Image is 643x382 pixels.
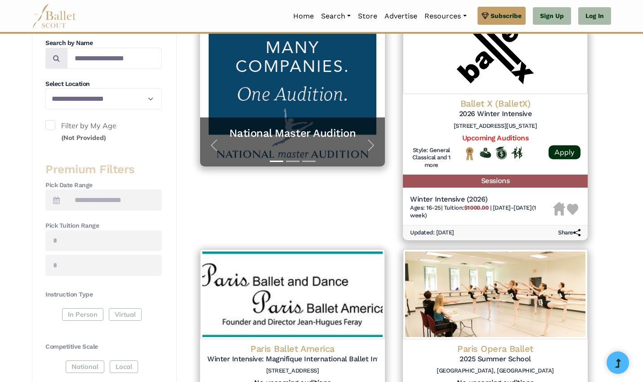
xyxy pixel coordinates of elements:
button: Slide 1 [270,156,283,166]
h4: Pick Tuition Range [45,221,162,230]
h6: | | [410,204,553,220]
h5: Winter Intensive: Magnifique International Ballet Intensive [207,355,378,364]
button: Slide 2 [286,156,299,166]
a: Resources [421,7,470,26]
label: Filter by My Age [45,120,162,143]
a: Subscribe [478,7,526,25]
h5: Winter Intensive (2026) [410,195,553,204]
h4: Instruction Type [45,290,162,299]
img: gem.svg [482,11,489,21]
a: Advertise [381,7,421,26]
span: Tuition: [444,204,490,211]
h4: Search by Name [45,39,162,48]
h3: Premium Filters [45,162,162,177]
h5: 2026 Winter Intensive [410,109,580,119]
input: Search by names... [67,48,162,69]
img: Heart [567,204,578,215]
h4: Pick Date Range [45,181,162,190]
h4: Select Location [45,80,162,89]
img: Offers Scholarship [496,147,507,159]
h6: Share [558,229,580,237]
a: Store [354,7,381,26]
h6: [GEOGRAPHIC_DATA], [GEOGRAPHIC_DATA] [410,367,580,375]
a: Log In [578,7,611,25]
img: Logo [403,4,588,94]
button: Slide 3 [302,156,316,166]
img: Logo [200,249,385,339]
h6: [STREET_ADDRESS][US_STATE] [410,122,580,130]
img: Housing Unavailable [553,202,565,216]
a: Search [317,7,354,26]
h6: Updated: [DATE] [410,229,454,237]
small: (Not Provided) [61,134,106,142]
h6: [STREET_ADDRESS] [207,367,378,375]
b: $1000.00 [464,204,488,211]
h6: Style: General Classical and 1 more [410,147,453,170]
a: National Master Audition [209,126,376,140]
a: Upcoming Auditions [462,134,528,142]
a: Sign Up [533,7,571,25]
h5: Sessions [403,175,588,188]
h4: Competitive Scale [45,342,162,351]
img: Logo [403,249,588,339]
h4: Paris Ballet America [207,343,378,355]
a: Apply [549,145,580,159]
img: In Person [511,147,522,158]
h5: 2025 Summer School [410,355,580,364]
img: Offers Financial Aid [480,148,491,157]
a: Home [290,7,317,26]
h4: Paris Opera Ballet [410,343,580,355]
span: Ages: 16-25 [410,204,441,211]
span: [DATE]-[DATE] (1 week) [410,204,536,219]
span: Subscribe [491,11,522,21]
h4: Ballet X (BalletX) [410,98,580,109]
img: National [464,147,475,161]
